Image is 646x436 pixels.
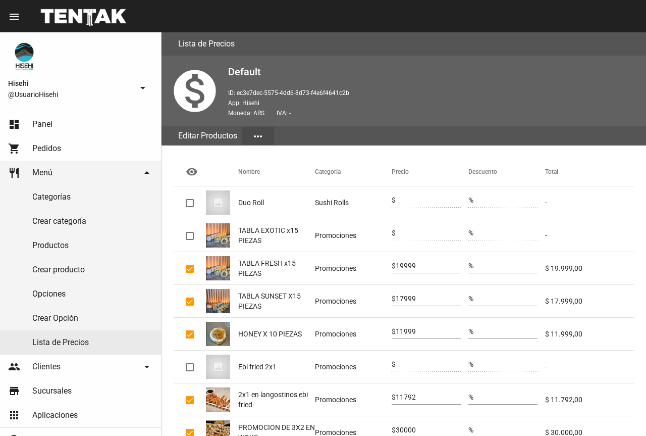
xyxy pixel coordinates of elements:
[32,143,61,154] span: Pedidos
[8,11,20,23] mat-icon: menu
[315,318,392,350] mat-cell: Promociones
[604,396,636,426] iframe: chat widget
[238,198,264,208] span: Duo Roll
[277,110,291,117] span: IVA: -
[8,409,20,421] mat-icon: apps
[392,327,396,335] span: $
[238,158,315,186] mat-header-cell: Nombre
[228,108,638,118] p: Moneda: ARS
[206,387,230,412] img: 36ae70a8-0357-4ab6-9c16-037de2f87b50.jpg
[468,393,473,401] span: %
[206,289,230,313] img: 49fb61d5-f940-4f13-9454-78b38ef293ad.jpeg
[228,64,638,80] h2: Default
[468,158,545,186] mat-header-cell: Descuento
[32,362,61,372] span: Clientes
[238,291,315,311] span: TABLA SUNSET X15 PIEZAS
[392,360,396,368] span: $
[206,355,230,379] img: 07c47add-75b0-4ce5-9aba-194f44787723.jpg
[32,168,52,178] span: Menú
[238,258,315,278] span: TABLA FRESH x15 PIEZAS
[545,318,634,350] mat-cell: $ 11.999,00
[545,252,634,284] mat-cell: $ 19.999,00
[392,229,396,237] span: $
[238,390,315,410] span: 2x1 en langostinos ebi fried
[238,225,315,246] span: TABLA EXOTIC x15 PIEZAS
[468,262,473,270] span: %
[545,158,634,186] mat-header-cell: Total
[32,119,52,129] span: Panel
[545,351,634,383] mat-cell: -
[468,229,473,237] span: %
[141,167,153,179] mat-icon: arrow_drop_down
[315,383,392,416] mat-cell: Promociones
[141,361,153,373] mat-icon: arrow_drop_down
[32,386,72,396] span: Sucursales
[315,186,392,219] mat-cell: Sushi Rolls
[392,393,396,401] span: $
[545,219,634,252] mat-cell: -
[252,130,264,142] mat-icon: more_horiz
[8,89,133,100] span: @UsuarioHisehi
[392,426,396,434] span: $
[8,118,20,130] mat-icon: dashboard
[468,196,473,204] span: %
[137,82,149,94] mat-icon: arrow_drop_down
[315,351,392,383] mat-cell: Promociones
[228,88,638,98] p: ID: ec3e7dec-5575-4dd6-8d73-f4e6f4641c2b
[32,410,78,420] span: Aplicaciones
[238,329,302,339] span: HONEY X 10 PIEZAS
[174,126,242,146] div: Editar Productos
[206,223,230,248] img: 1df1c05c-99f3-4c73-bd06-f93cb6a87eb1.jpeg
[186,166,198,178] mat-icon: visibility
[206,190,230,215] img: 07c47add-75b0-4ce5-9aba-194f44787723.jpg
[8,167,20,179] mat-icon: restaurant
[8,40,40,73] img: b10aa081-330c-4927-a74e-08896fa80e0a.jpg
[545,285,634,317] mat-cell: $ 17.999,00
[170,66,220,116] mat-icon: monetization_on
[8,77,133,89] span: Hisehi
[8,385,20,397] mat-icon: store
[545,186,634,219] mat-cell: -
[242,127,274,145] button: Elegir sección
[468,295,473,303] span: %
[206,256,230,280] img: 4f3f8453-a237-4071-bea7-ce85fc351519.jpeg
[238,362,277,372] span: Ebi fried 2x1
[178,37,235,51] h3: Lista de Precios
[392,196,396,204] span: $
[392,262,396,270] span: $
[8,361,20,373] mat-icon: people
[206,322,230,346] img: 2a2e4fc8-76c4-49c3-8e48-03e4afb00aef.jpeg
[545,383,634,416] mat-cell: $ 11.792,00
[8,142,20,155] mat-icon: shopping_cart
[315,285,392,317] mat-cell: Promociones
[392,295,396,303] span: $
[315,158,392,186] mat-header-cell: Categoría
[315,219,392,252] mat-cell: Promociones
[468,327,473,335] span: %
[468,426,473,434] span: %
[392,158,468,186] mat-header-cell: Precio
[315,252,392,284] mat-cell: Promociones
[228,98,638,108] p: App: Hisehi
[468,360,473,368] span: %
